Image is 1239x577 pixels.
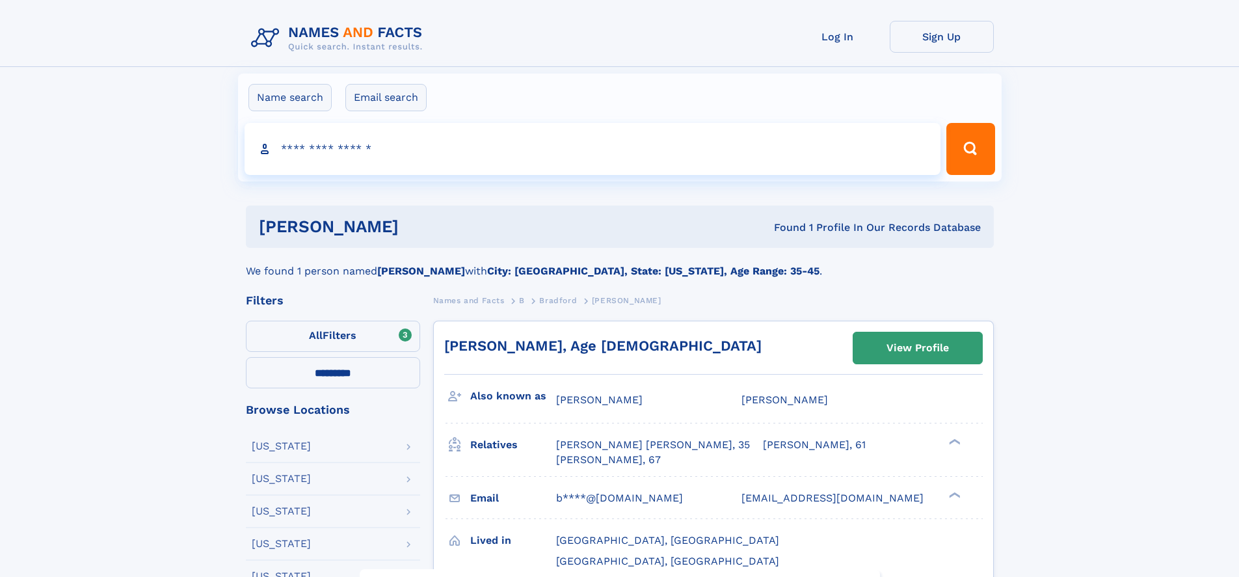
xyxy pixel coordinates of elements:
[853,332,982,364] a: View Profile
[252,441,311,451] div: [US_STATE]
[487,265,819,277] b: City: [GEOGRAPHIC_DATA], State: [US_STATE], Age Range: 35-45
[245,123,941,175] input: search input
[246,21,433,56] img: Logo Names and Facts
[252,506,311,517] div: [US_STATE]
[248,84,332,111] label: Name search
[470,487,556,509] h3: Email
[741,492,924,504] span: [EMAIL_ADDRESS][DOMAIN_NAME]
[592,296,661,305] span: [PERSON_NAME]
[309,329,323,342] span: All
[886,333,949,363] div: View Profile
[556,453,661,467] a: [PERSON_NAME], 67
[539,296,577,305] span: Bradford
[946,438,961,446] div: ❯
[539,292,577,308] a: Bradford
[946,123,994,175] button: Search Button
[246,321,420,352] label: Filters
[786,21,890,53] a: Log In
[433,292,505,308] a: Names and Facts
[556,438,750,452] a: [PERSON_NAME] [PERSON_NAME], 35
[763,438,866,452] a: [PERSON_NAME], 61
[890,21,994,53] a: Sign Up
[377,265,465,277] b: [PERSON_NAME]
[259,219,587,235] h1: [PERSON_NAME]
[470,385,556,407] h3: Also known as
[470,530,556,552] h3: Lived in
[946,490,961,499] div: ❯
[246,404,420,416] div: Browse Locations
[519,296,525,305] span: B
[246,248,994,279] div: We found 1 person named with .
[444,338,762,354] a: [PERSON_NAME], Age [DEMOGRAPHIC_DATA]
[741,394,828,406] span: [PERSON_NAME]
[556,555,779,567] span: [GEOGRAPHIC_DATA], [GEOGRAPHIC_DATA]
[252,474,311,484] div: [US_STATE]
[252,539,311,549] div: [US_STATE]
[586,221,981,235] div: Found 1 Profile In Our Records Database
[345,84,427,111] label: Email search
[246,295,420,306] div: Filters
[519,292,525,308] a: B
[556,394,643,406] span: [PERSON_NAME]
[470,434,556,456] h3: Relatives
[556,534,779,546] span: [GEOGRAPHIC_DATA], [GEOGRAPHIC_DATA]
